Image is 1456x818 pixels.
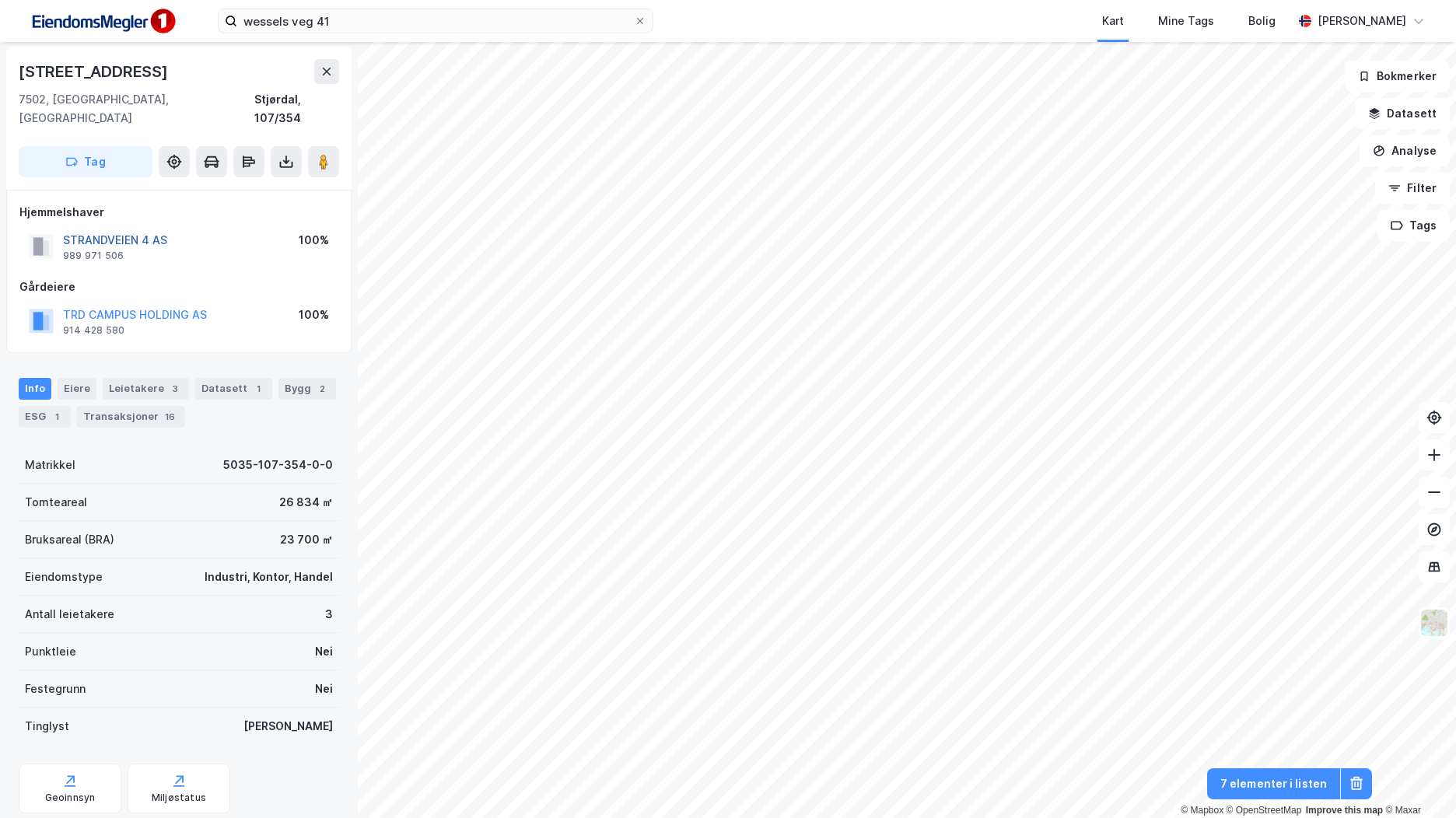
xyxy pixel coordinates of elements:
[223,456,333,474] div: 5035-107-354-0-0
[45,792,96,804] div: Geoinnsyn
[63,324,124,337] div: 914 428 580
[25,680,86,698] div: Festegrunn
[103,378,189,400] div: Leietakere
[1378,743,1456,818] iframe: Chat Widget
[19,90,254,128] div: 7502, [GEOGRAPHIC_DATA], [GEOGRAPHIC_DATA]
[1207,768,1340,799] button: 7 elementer i listen
[19,378,51,400] div: Info
[325,605,333,624] div: 3
[162,409,178,425] div: 16
[49,409,65,425] div: 1
[167,381,183,397] div: 3
[25,642,76,661] div: Punktleie
[1181,805,1223,816] a: Mapbox
[314,381,330,397] div: 2
[25,530,114,549] div: Bruksareal (BRA)
[315,642,333,661] div: Nei
[243,717,333,736] div: [PERSON_NAME]
[77,406,184,428] div: Transaksjoner
[63,250,124,262] div: 989 971 506
[205,568,333,586] div: Industri, Kontor, Handel
[299,231,329,250] div: 100%
[315,680,333,698] div: Nei
[1345,61,1450,92] button: Bokmerker
[1360,135,1450,166] button: Analyse
[1378,743,1456,818] div: Kontrollprogram for chat
[58,378,96,400] div: Eiere
[250,381,266,397] div: 1
[279,493,333,512] div: 26 834 ㎡
[25,456,75,474] div: Matrikkel
[1355,98,1450,129] button: Datasett
[299,306,329,324] div: 100%
[1158,12,1214,30] div: Mine Tags
[1318,12,1406,30] div: [PERSON_NAME]
[278,378,336,400] div: Bygg
[195,378,272,400] div: Datasett
[1248,12,1276,30] div: Bolig
[25,717,69,736] div: Tinglyst
[1227,805,1302,816] a: OpenStreetMap
[254,90,339,128] div: Stjørdal, 107/354
[19,146,152,177] button: Tag
[19,278,338,296] div: Gårdeiere
[1419,608,1449,638] img: Z
[280,530,333,549] div: 23 700 ㎡
[25,493,87,512] div: Tomteareal
[25,4,180,39] img: F4PB6Px+NJ5v8B7XTbfpPpyloAAAAASUVORK5CYII=
[19,406,71,428] div: ESG
[25,605,114,624] div: Antall leietakere
[1377,210,1450,241] button: Tags
[237,9,634,33] input: Søk på adresse, matrikkel, gårdeiere, leietakere eller personer
[152,792,206,804] div: Miljøstatus
[1306,805,1383,816] a: Improve this map
[25,568,103,586] div: Eiendomstype
[1375,173,1450,204] button: Filter
[19,203,338,222] div: Hjemmelshaver
[1102,12,1124,30] div: Kart
[19,59,171,84] div: [STREET_ADDRESS]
